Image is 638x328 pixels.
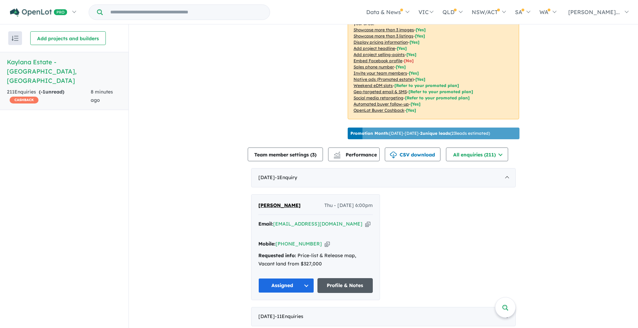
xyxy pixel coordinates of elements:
span: 3 [312,152,315,158]
span: - 11 Enquir ies [275,313,303,319]
div: [DATE] [251,168,516,187]
span: CASHBACK [10,97,38,103]
span: [Refer to your promoted plan] [394,83,459,88]
button: CSV download [385,147,440,161]
u: Embed Facebook profile [354,58,402,63]
b: Promotion Month: [350,131,389,136]
p: Your project is only comparing to other top-performing projects in your area: - - - - - - - - - -... [348,9,519,119]
strong: Requested info: [258,252,296,259]
u: Weekend eDM slots [354,83,393,88]
u: Native ads (Promoted estate) [354,77,414,82]
span: -1 [41,89,45,95]
button: Add projects and builders [30,31,106,45]
u: Add project headline [354,46,395,51]
span: [ Yes ] [416,27,426,32]
u: Display pricing information [354,40,408,45]
button: Performance [328,147,380,161]
span: [ Yes ] [396,64,406,69]
u: Sales phone number [354,64,394,69]
span: Performance [335,152,377,158]
div: [DATE] [251,307,516,326]
u: Showcase more than 3 listings [354,33,413,39]
a: Profile & Notes [317,278,373,293]
button: Assigned [258,278,314,293]
span: Thu - [DATE] 6:00pm [324,201,373,210]
span: [Refer to your promoted plan] [408,89,473,94]
span: [PERSON_NAME]... [568,9,620,15]
button: All enquiries (211) [446,147,508,161]
span: 8 minutes ago [91,89,113,103]
div: Price-list & Release map, Vacant land from $327,000 [258,252,373,268]
b: 2 unique leads [420,131,450,136]
span: [Yes] [411,101,421,107]
span: - 1 Enquir y [275,174,297,181]
strong: Mobile: [258,241,276,247]
span: [ Yes ] [415,33,425,39]
span: [ No ] [404,58,414,63]
input: Try estate name, suburb, builder or developer [104,5,268,20]
div: 211 Enquir ies [7,88,91,105]
img: bar-chart.svg [334,154,340,158]
u: OpenLot Buyer Cashback [354,108,404,113]
button: Copy [325,240,330,248]
img: line-chart.svg [334,152,340,155]
img: sort.svg [12,36,19,41]
p: [DATE] - [DATE] - ( 23 leads estimated) [350,130,490,136]
span: [Yes] [406,108,416,113]
button: Team member settings (3) [248,147,323,161]
a: [PHONE_NUMBER] [276,241,322,247]
u: Showcase more than 3 images [354,27,414,32]
span: [ Yes ] [409,70,419,76]
h5: Kaylana Estate - [GEOGRAPHIC_DATA] , [GEOGRAPHIC_DATA] [7,57,122,85]
span: [PERSON_NAME] [258,202,301,208]
u: Add project selling-points [354,52,405,57]
u: Geo-targeted email & SMS [354,89,407,94]
u: Invite your team members [354,70,407,76]
span: [Yes] [415,77,425,82]
img: Openlot PRO Logo White [10,8,67,17]
a: [PERSON_NAME] [258,201,301,210]
strong: Email: [258,221,273,227]
button: Copy [365,220,370,228]
img: download icon [390,152,397,158]
u: Social media retargeting [354,95,403,100]
u: Automated buyer follow-up [354,101,409,107]
span: [ Yes ] [406,52,416,57]
strong: ( unread) [39,89,64,95]
span: [ Yes ] [397,46,407,51]
a: [EMAIL_ADDRESS][DOMAIN_NAME] [273,221,362,227]
span: [ Yes ] [410,40,419,45]
span: [Refer to your promoted plan] [405,95,470,100]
